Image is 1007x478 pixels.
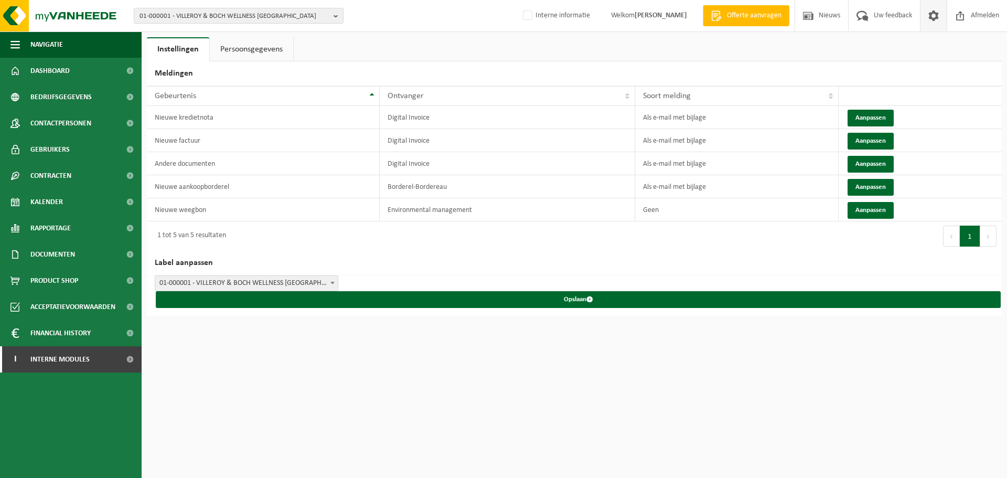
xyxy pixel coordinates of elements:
[848,156,894,173] button: Aanpassen
[848,110,894,126] button: Aanpassen
[848,202,894,219] button: Aanpassen
[943,226,960,247] button: Previous
[147,175,380,198] td: Nieuwe aankoopborderel
[210,37,293,61] a: Persoonsgegevens
[147,251,1002,275] h2: Label aanpassen
[388,92,424,100] span: Ontvanger
[30,58,70,84] span: Dashboard
[30,110,91,136] span: Contactpersonen
[643,92,691,100] span: Soort melding
[30,215,71,241] span: Rapportage
[380,129,636,152] td: Digital Invoice
[960,226,980,247] button: 1
[380,106,636,129] td: Digital Invoice
[703,5,789,26] a: Offerte aanvragen
[147,152,380,175] td: Andere documenten
[724,10,784,21] span: Offerte aanvragen
[521,8,590,24] label: Interne informatie
[147,129,380,152] td: Nieuwe factuur
[10,346,20,373] span: I
[635,198,839,221] td: Geen
[635,129,839,152] td: Als e-mail met bijlage
[30,241,75,268] span: Documenten
[147,198,380,221] td: Nieuwe weegbon
[635,175,839,198] td: Als e-mail met bijlage
[155,92,196,100] span: Gebeurtenis
[380,152,636,175] td: Digital Invoice
[635,106,839,129] td: Als e-mail met bijlage
[140,8,329,24] span: 01-000001 - VILLEROY & BOCH WELLNESS [GEOGRAPHIC_DATA]
[635,152,839,175] td: Als e-mail met bijlage
[635,12,687,19] strong: [PERSON_NAME]
[155,276,338,291] span: 01-000001 - VILLEROY & BOCH WELLNESS NV
[147,106,380,129] td: Nieuwe kredietnota
[848,179,894,196] button: Aanpassen
[30,163,71,189] span: Contracten
[30,294,115,320] span: Acceptatievoorwaarden
[152,227,226,246] div: 1 tot 5 van 5 resultaten
[30,31,63,58] span: Navigatie
[380,198,636,221] td: Environmental management
[380,175,636,198] td: Borderel-Bordereau
[147,37,209,61] a: Instellingen
[30,346,90,373] span: Interne modules
[134,8,344,24] button: 01-000001 - VILLEROY & BOCH WELLNESS [GEOGRAPHIC_DATA]
[155,275,338,291] span: 01-000001 - VILLEROY & BOCH WELLNESS NV
[30,136,70,163] span: Gebruikers
[156,291,1001,308] button: Opslaan
[30,268,78,294] span: Product Shop
[30,84,92,110] span: Bedrijfsgegevens
[980,226,997,247] button: Next
[147,61,1002,86] h2: Meldingen
[30,320,91,346] span: Financial History
[30,189,63,215] span: Kalender
[848,133,894,150] button: Aanpassen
